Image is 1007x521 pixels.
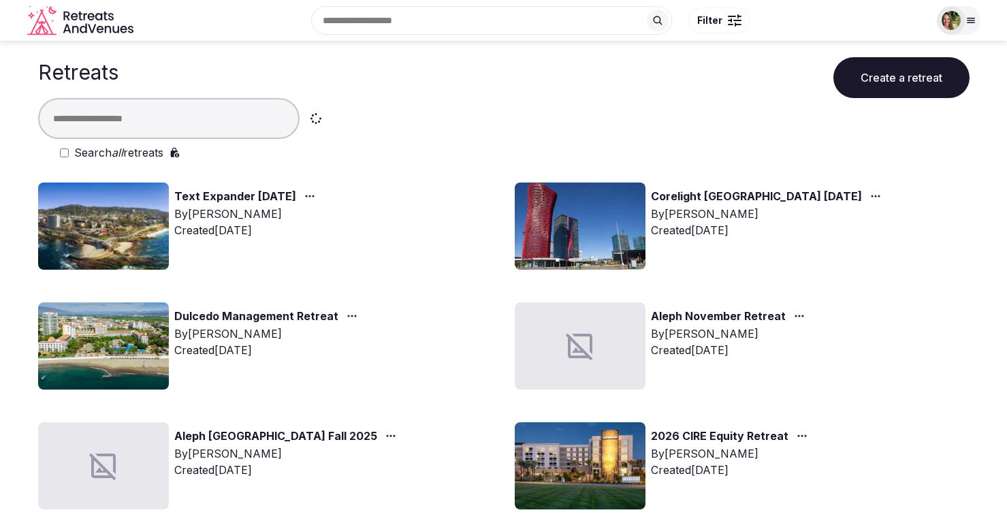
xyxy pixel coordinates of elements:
[651,462,813,478] div: Created [DATE]
[174,342,363,358] div: Created [DATE]
[174,462,402,478] div: Created [DATE]
[651,222,886,238] div: Created [DATE]
[697,14,722,27] span: Filter
[38,183,169,270] img: Top retreat image for the retreat: Text Expander February 2026
[651,188,862,206] a: Corelight [GEOGRAPHIC_DATA] [DATE]
[38,302,169,390] img: Top retreat image for the retreat: Dulcedo Management Retreat
[74,144,163,161] label: Search retreats
[942,11,961,30] img: Shay Tippie
[833,57,970,98] button: Create a retreat
[174,188,296,206] a: Text Expander [DATE]
[651,326,810,342] div: By [PERSON_NAME]
[515,183,645,270] img: Top retreat image for the retreat: Corelight Barcelona Nov 2026
[651,308,786,326] a: Aleph November Retreat
[174,428,377,445] a: Aleph [GEOGRAPHIC_DATA] Fall 2025
[651,428,788,445] a: 2026 CIRE Equity Retreat
[688,7,750,33] button: Filter
[651,445,813,462] div: By [PERSON_NAME]
[174,308,338,326] a: Dulcedo Management Retreat
[515,422,645,509] img: Top retreat image for the retreat: 2026 CIRE Equity Retreat
[174,222,321,238] div: Created [DATE]
[112,146,123,159] em: all
[174,206,321,222] div: By [PERSON_NAME]
[27,5,136,36] svg: Retreats and Venues company logo
[174,326,363,342] div: By [PERSON_NAME]
[27,5,136,36] a: Visit the homepage
[38,60,118,84] h1: Retreats
[174,445,402,462] div: By [PERSON_NAME]
[651,206,886,222] div: By [PERSON_NAME]
[651,342,810,358] div: Created [DATE]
